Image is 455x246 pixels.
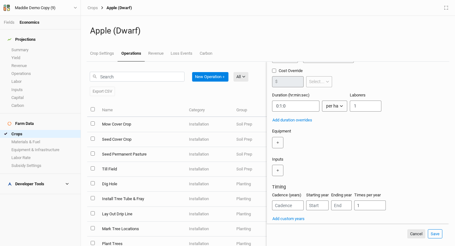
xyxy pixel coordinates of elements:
input: Cost Override [272,69,276,73]
td: Installation [185,222,233,237]
label: Ending year [331,192,352,198]
button: Add custom years [272,215,305,222]
td: Installation [185,117,233,132]
td: Soil Prep [233,162,280,177]
input: Cadence [272,200,304,210]
td: Lay Out Drip Line [98,207,185,222]
td: Installation [185,132,233,147]
input: select this item [91,151,95,156]
input: select this item [91,181,95,185]
div: Developer Tools [8,181,44,187]
td: Installation [185,207,233,222]
label: Duration (hr:min:sec) [272,92,310,98]
input: select this item [91,166,95,170]
button: All [234,72,248,82]
label: Laborers [350,92,366,98]
button: Select... [306,76,332,87]
input: Search [90,72,185,82]
button: Maddie Demo Copy (9) [3,4,77,11]
div: All [236,74,241,80]
td: Mark Tree Locations [98,222,185,237]
input: 12:34:56 [272,101,319,112]
h4: Developer Tools [4,178,77,190]
td: Installation [185,192,233,206]
a: Loss Events [167,46,196,61]
td: Soil Prep [233,117,280,132]
input: Start [306,200,329,210]
div: Apple (Dwarf) [98,5,132,10]
h1: Apple (Dwarf) [90,26,446,36]
label: $ [275,79,277,84]
button: Export CSV [90,87,115,96]
label: Inputs [272,157,283,162]
td: Mow Cover Crop [98,117,185,132]
h3: Timing [272,184,444,190]
td: Install Tree Tube & Fray [98,192,185,206]
a: Operations [118,46,144,62]
button: ＋ [272,137,283,148]
button: ＋ [272,165,283,176]
th: Category [185,104,233,117]
input: Times [354,200,386,210]
div: per ha [326,103,338,109]
td: Installation [185,147,233,162]
button: per ha [322,101,347,112]
td: Dig Hole [98,177,185,192]
td: Planting [233,192,280,206]
button: New Operation＋ [192,72,228,82]
td: Soil Prep [233,147,280,162]
div: Maddie Demo Copy (9) [15,5,56,11]
th: Group [233,104,280,117]
td: Planting [233,222,280,237]
input: select all items [91,107,95,111]
input: select this item [91,121,95,126]
label: Equipment [272,128,291,134]
td: Soil Prep [233,132,280,147]
td: Installation [185,177,233,192]
input: select this item [91,196,95,200]
label: Cost Override [272,68,332,74]
button: Add duration overrides [272,117,312,124]
a: Fields [4,20,15,25]
td: Planting [233,177,280,192]
td: Till Field [98,162,185,177]
td: Installation [185,162,233,177]
label: Times per year [354,192,381,198]
input: select this item [91,226,95,230]
input: select this item [91,211,95,215]
input: End [331,200,352,210]
div: Select... [309,78,325,85]
div: Projections [8,37,36,42]
input: select this item [91,241,95,245]
a: Revenue [145,46,167,61]
a: Carbon [196,46,216,61]
label: Starting year [306,192,329,198]
a: Crops [88,5,98,10]
label: Cadence (years) [272,192,301,198]
div: Farm Data [8,121,34,126]
a: Crop Settings [87,46,118,61]
input: select this item [91,137,95,141]
th: Name [98,104,185,117]
td: Seed Cover Crop [98,132,185,147]
td: Planting [233,207,280,222]
div: Economics [20,20,39,25]
td: Seed Permanent Pasture [98,147,185,162]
